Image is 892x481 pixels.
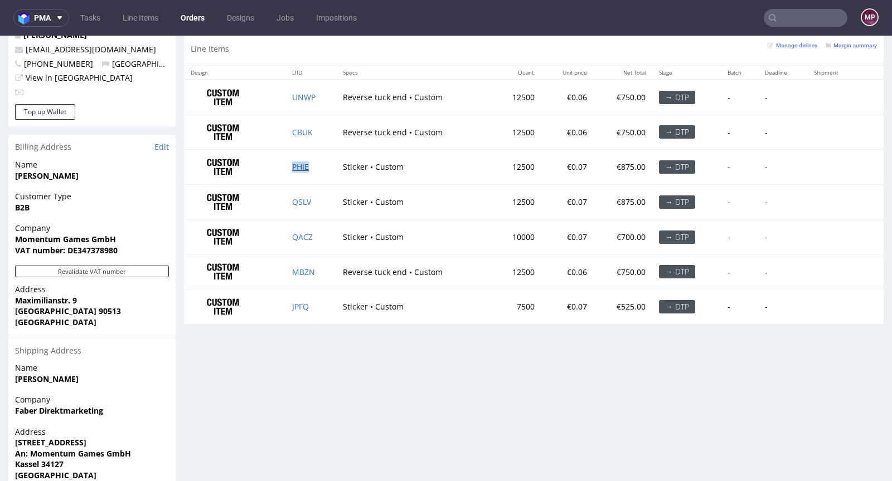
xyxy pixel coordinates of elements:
[292,231,315,242] a: MBZN
[659,195,695,208] div: → DTP
[659,55,695,68] div: → DTP
[309,9,363,27] a: Impositions
[15,135,79,145] strong: [PERSON_NAME]
[721,44,759,79] td: -
[336,30,492,44] th: Specs
[721,30,759,44] th: Batch
[285,30,336,44] th: LIID
[758,184,807,219] td: -
[541,114,594,149] td: €0.07
[15,155,169,166] span: Customer Type
[600,56,646,67] p: €750.00
[15,327,169,338] span: Name
[336,44,492,79] td: Reverse tuck end • Custom
[195,117,251,145] img: ico-item-custom-a8f9c3db6a5631ce2f509e228e8b95abde266dc4376634de7b166047de09ff05.png
[807,30,859,44] th: Shipment
[492,79,541,114] td: 12500
[15,401,86,412] strong: [STREET_ADDRESS]
[26,8,156,19] a: [EMAIL_ADDRESS][DOMAIN_NAME]
[492,114,541,149] td: 12500
[758,219,807,254] td: -
[101,23,190,33] span: [GEOGRAPHIC_DATA]
[336,184,492,219] td: Sticker • Custom
[292,266,309,276] a: JPFQ
[15,359,169,370] span: Company
[721,184,759,219] td: -
[15,124,169,135] span: Name
[15,391,169,402] span: Address
[195,188,251,215] img: ico-item-custom-a8f9c3db6a5631ce2f509e228e8b95abde266dc4376634de7b166047de09ff05.png
[659,264,695,278] div: → DTP
[758,79,807,114] td: -
[492,149,541,184] td: 12500
[18,12,34,24] img: logo
[195,48,251,76] img: ico-item-custom-a8f9c3db6a5631ce2f509e228e8b95abde266dc4376634de7b166047de09ff05.png
[758,254,807,288] td: -
[15,270,121,281] strong: [GEOGRAPHIC_DATA] 90513
[659,229,695,243] div: → DTP
[336,149,492,184] td: Sticker • Custom
[74,9,107,27] a: Tasks
[541,79,594,114] td: €0.06
[15,434,96,445] strong: [GEOGRAPHIC_DATA]
[15,370,103,380] strong: Faber Direktmarketing
[600,91,646,102] p: €750.00
[292,56,316,67] a: UNWP
[541,30,594,44] th: Unit price
[600,161,646,172] p: €875.00
[541,254,594,288] td: €0.07
[8,99,176,124] div: Billing Address
[721,219,759,254] td: -
[195,257,251,285] img: ico-item-custom-a8f9c3db6a5631ce2f509e228e8b95abde266dc4376634de7b166047de09ff05.png
[492,44,541,79] td: 12500
[15,259,77,270] strong: Maximilianstr. 9
[292,91,313,102] a: CBUK
[220,9,261,27] a: Designs
[195,83,251,111] img: ico-item-custom-a8f9c3db6a5631ce2f509e228e8b95abde266dc4376634de7b166047de09ff05.png
[15,68,75,84] button: Top up Wallet
[758,114,807,149] td: -
[721,149,759,184] td: -
[15,187,169,198] span: Company
[195,222,251,250] img: ico-item-custom-a8f9c3db6a5631ce2f509e228e8b95abde266dc4376634de7b166047de09ff05.png
[659,160,695,173] div: → DTP
[34,14,51,22] span: pma
[492,219,541,254] td: 12500
[154,106,169,117] a: Edit
[541,219,594,254] td: €0.06
[600,126,646,137] p: €875.00
[768,7,817,13] small: Manage dielines
[270,9,300,27] a: Jobs
[721,254,759,288] td: -
[336,114,492,149] td: Sticker • Custom
[541,149,594,184] td: €0.07
[15,198,116,209] strong: Momentum Games GmbH
[8,302,176,327] div: Shipping Address
[659,125,695,138] div: → DTP
[758,30,807,44] th: Deadline
[492,30,541,44] th: Quant.
[541,184,594,219] td: €0.07
[15,248,169,259] span: Address
[758,149,807,184] td: -
[184,30,285,44] th: Design
[15,166,30,177] strong: B2B
[336,79,492,114] td: Reverse tuck end • Custom
[336,254,492,288] td: Sticker • Custom
[195,153,251,180] img: ico-item-custom-a8f9c3db6a5631ce2f509e228e8b95abde266dc4376634de7b166047de09ff05.png
[659,90,695,103] div: → DTP
[292,126,309,136] a: PHIE
[15,281,96,292] strong: [GEOGRAPHIC_DATA]
[721,79,759,114] td: -
[116,9,165,27] a: Line Items
[336,219,492,254] td: Reverse tuck end • Custom
[15,423,64,434] strong: Kassel 34127
[13,9,69,27] button: pma
[292,161,311,171] a: QSLV
[492,254,541,288] td: 7500
[15,338,79,349] strong: [PERSON_NAME]
[15,23,93,33] span: [PHONE_NUMBER]
[600,196,646,207] p: €700.00
[594,30,652,44] th: Net Total
[758,44,807,79] td: -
